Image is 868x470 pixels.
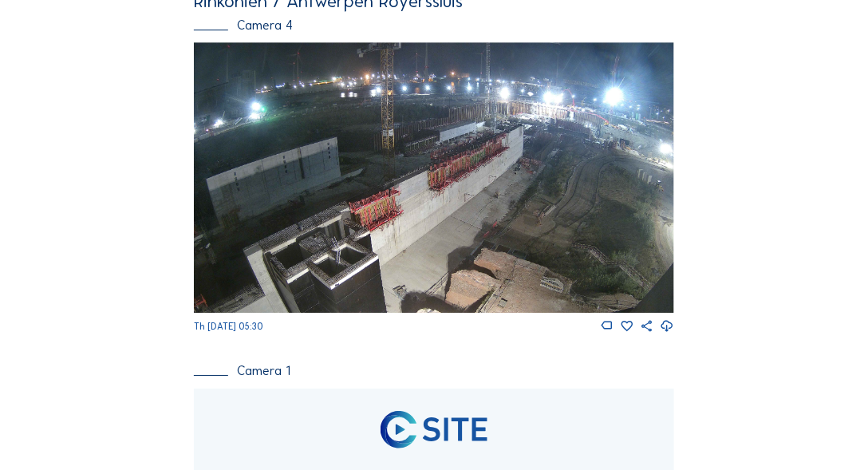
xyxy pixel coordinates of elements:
[381,411,417,448] img: logo_pic
[194,42,674,312] img: Image
[194,321,263,332] span: Th [DATE] 05:30
[423,417,487,442] img: logo_text
[194,365,674,377] div: Camera 1
[194,19,674,32] div: Camera 4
